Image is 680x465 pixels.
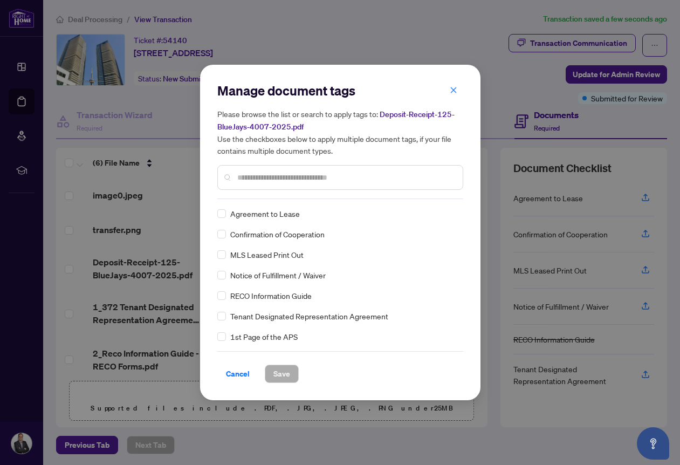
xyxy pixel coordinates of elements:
[217,108,463,156] h5: Please browse the list or search to apply tags to: Use the checkboxes below to apply multiple doc...
[230,331,298,343] span: 1st Page of the APS
[217,82,463,99] h2: Manage document tags
[230,208,300,220] span: Agreement to Lease
[230,290,312,302] span: RECO Information Guide
[230,310,388,322] span: Tenant Designated Representation Agreement
[230,269,326,281] span: Notice of Fulfillment / Waiver
[450,86,457,94] span: close
[217,365,258,383] button: Cancel
[226,365,250,382] span: Cancel
[637,427,669,460] button: Open asap
[265,365,299,383] button: Save
[230,249,304,261] span: MLS Leased Print Out
[230,228,325,240] span: Confirmation of Cooperation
